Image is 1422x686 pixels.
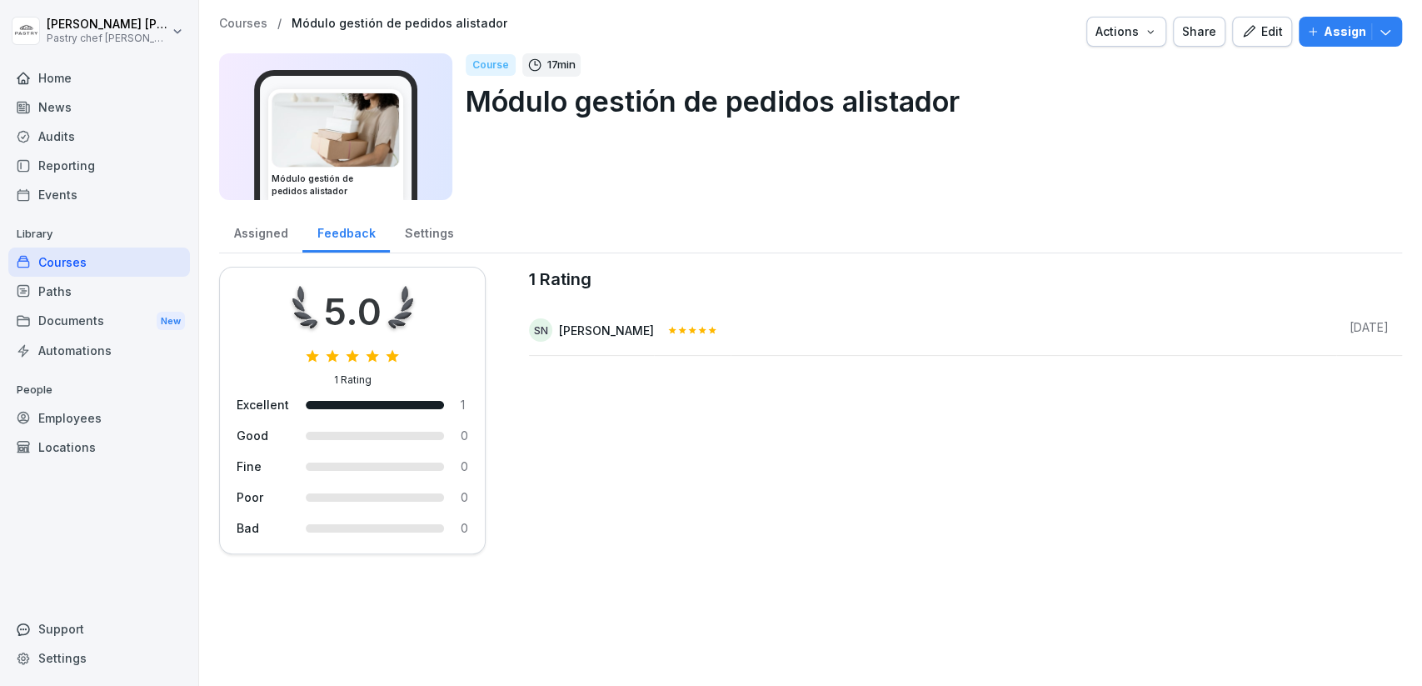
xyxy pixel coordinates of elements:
div: Excellent [237,396,289,413]
a: Courses [219,17,267,31]
button: Assign [1299,17,1402,47]
a: Reporting [8,151,190,180]
div: 0 [461,519,468,537]
div: Share [1182,23,1216,41]
a: Home [8,63,190,93]
p: 17 min [547,57,576,73]
a: News [8,93,190,122]
div: Fine [237,458,289,475]
a: Locations [8,433,190,462]
img: iaen9j96uzhvjmkazu9yscya.png [272,93,399,167]
div: 1 Rating [334,373,372,388]
div: Course [466,54,516,76]
p: Assign [1324,23,1366,41]
div: 1 [461,396,468,413]
div: Edit [1241,23,1283,41]
td: [DATE] [1336,305,1402,356]
div: [PERSON_NAME] [559,322,654,339]
a: Settings [8,643,190,673]
div: Poor [237,488,289,506]
h3: Módulo gestión de pedidos alistador [272,173,400,198]
div: 0 [461,427,468,444]
div: Good [237,427,289,444]
div: Documents [8,306,190,337]
button: Share [1173,17,1225,47]
a: Assigned [219,210,302,253]
div: Actions [1095,23,1157,41]
p: Pastry chef [PERSON_NAME] y Cocina gourmet [47,33,168,44]
a: Employees [8,403,190,433]
a: Automations [8,336,190,365]
p: People [8,377,190,403]
div: Bad [237,519,289,537]
p: / [277,17,282,31]
a: DocumentsNew [8,306,190,337]
a: Courses [8,248,190,277]
p: Módulo gestión de pedidos alistador [466,80,1389,123]
a: Módulo gestión de pedidos alistador [292,17,507,31]
p: Library [8,221,190,248]
button: Actions [1086,17,1166,47]
button: Edit [1232,17,1292,47]
a: Paths [8,277,190,306]
a: Feedback [302,210,390,253]
div: Support [8,614,190,643]
a: Settings [390,210,468,253]
div: 5.0 [324,284,382,339]
a: Events [8,180,190,209]
div: New [157,312,185,331]
caption: 1 Rating [529,267,1402,292]
div: 0 [461,488,468,506]
a: Audits [8,122,190,151]
div: 0 [461,458,468,475]
div: SN [529,318,552,342]
p: [PERSON_NAME] [PERSON_NAME] [47,18,168,32]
